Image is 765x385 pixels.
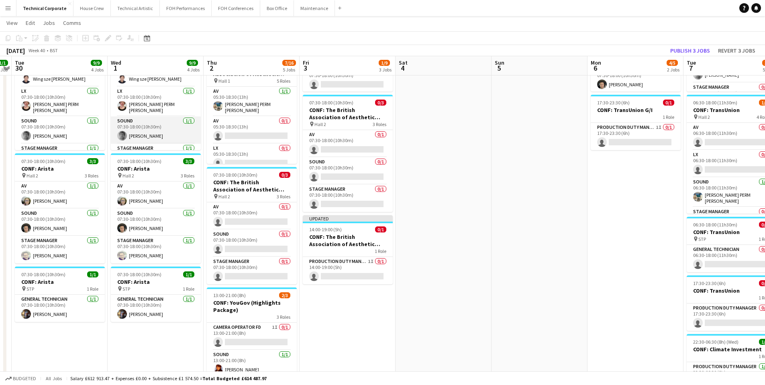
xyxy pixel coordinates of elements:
span: 1 Role [183,286,194,292]
span: 9/9 [91,60,102,66]
app-card-role: AV0/107:30-18:00 (10h30m) [207,202,297,230]
span: Hall 2 [122,173,134,179]
span: 3 Roles [277,194,290,200]
button: Budgeted [4,374,37,383]
app-card-role: AV1/107:30-18:00 (10h30m)[PERSON_NAME] [111,181,201,209]
span: 3/3 [87,158,98,164]
span: 13:00-21:00 (8h) [213,292,246,298]
app-job-card: 07:30-18:00 (10h30m)0/3CONF: The British Association of Aesthetic Plastic Surgeons Hall 23 RolesA... [207,167,297,284]
span: 07:30-18:00 (10h30m) [21,271,65,277]
span: STP [122,286,130,292]
span: Hall 2 [314,121,326,127]
span: Edit [26,19,35,26]
span: 06:30-18:00 (11h30m) [693,222,737,228]
span: 1/1 [87,271,98,277]
app-card-role: General Technician1/107:30-18:00 (10h30m)[PERSON_NAME] [15,295,105,322]
app-card-role: Sound1/107:30-18:00 (10h30m)[PERSON_NAME] [111,209,201,236]
span: 3 Roles [181,173,194,179]
app-card-role: LX0/107:30-18:00 (10h30m) [303,65,393,92]
app-card-role: Sound1/107:30-18:00 (10h30m)[PERSON_NAME] [111,116,201,144]
span: 6 [590,63,601,73]
div: 5 Jobs [283,67,296,73]
div: Updated [303,215,393,222]
a: Edit [22,18,38,28]
app-job-card: 07:30-18:00 (10h30m)3/3CONF: Arista Hall 23 RolesAV1/107:30-18:00 (10h30m)[PERSON_NAME]Sound1/107... [111,153,201,263]
span: 07:30-18:00 (10h30m) [117,158,161,164]
h3: CONF: Arista [111,165,201,172]
app-job-card: 07:30-18:00 (10h30m)0/3CONF: The British Association of Aesthetic Plastic Surgeons Hall 23 RolesA... [303,95,393,212]
span: Hall 1 [218,78,230,84]
span: 1 Role [663,114,674,120]
span: 2/3 [279,292,290,298]
app-card-role: AV1/105:30-18:30 (13h)[PERSON_NAME] PERM [PERSON_NAME] [207,87,297,116]
button: Box Office [260,0,294,16]
span: 7 [685,63,696,73]
span: Budgeted [13,376,36,381]
app-card-role: Sound0/107:30-18:00 (10h30m) [207,230,297,257]
div: 4 Jobs [187,67,200,73]
span: Hall 2 [218,194,230,200]
span: 7/16 [282,60,296,66]
span: 0/1 [375,226,386,232]
span: 3/3 [183,158,194,164]
app-card-role: AV0/107:30-18:00 (10h30m) [303,130,393,157]
span: Wed [111,59,121,66]
div: 07:30-18:00 (10h30m)4/4CONF: Arista Hall 14 RolesAV1/107:30-18:00 (10h30m)Wing sze [PERSON_NAME]L... [111,31,201,150]
span: 07:30-18:00 (10h30m) [21,158,65,164]
span: 07:30-18:00 (10h30m) [213,172,257,178]
app-card-role: Stage Manager0/107:30-18:00 (10h30m) [303,185,393,212]
app-job-card: 07:30-18:00 (10h30m)1/1CONF: Arista STP1 RoleGeneral Technician1/107:30-18:00 (10h30m)[PERSON_NAME] [111,267,201,322]
span: 1/9 [379,60,390,66]
span: Sun [495,59,504,66]
span: 17:30-23:30 (6h) [597,100,630,106]
app-card-role: LX1/107:30-18:00 (10h30m)[PERSON_NAME] PERM [PERSON_NAME] [15,87,105,116]
app-card-role: AV0/105:30-18:30 (13h) [207,116,297,144]
button: Publish 3 jobs [667,45,713,56]
div: BST [50,47,58,53]
button: Technical Artistic [111,0,160,16]
span: Hall 2 [698,114,710,120]
span: STP [27,286,34,292]
span: 0/1 [663,100,674,106]
app-card-role: Stage Manager1/107:30-18:00 (10h30m)[PERSON_NAME] [111,236,201,263]
app-card-role: Stage Manager1/1 [111,144,201,171]
span: 07:30-18:00 (10h30m) [117,271,161,277]
span: 4 [398,63,408,73]
span: 14:00-19:00 (5h) [309,226,342,232]
app-card-role: Production Duty Manager1I0/117:30-23:30 (6h) [591,123,681,150]
button: Maintenance [294,0,335,16]
span: Thu [207,59,217,66]
span: 1/1 [183,271,194,277]
span: Mon [591,59,601,66]
span: View [6,19,18,26]
span: 30 [14,63,24,73]
span: 1 Role [87,286,98,292]
app-job-card: 17:30-23:30 (6h)0/1CONF: TransUnion G/I1 RoleProduction Duty Manager1I0/117:30-23:30 (6h) [591,95,681,150]
app-card-role: Stage Manager1/107:30-18:00 (10h30m)[PERSON_NAME] [15,236,105,263]
span: Jobs [43,19,55,26]
span: 06:30-18:00 (11h30m) [693,100,737,106]
h3: CONF: YouGov (Highlights Package) [207,299,297,314]
span: 22:30-06:30 (8h) (Wed) [693,339,738,345]
app-card-role: Sound0/107:30-18:00 (10h30m) [303,157,393,185]
app-card-role: LX1/107:30-18:00 (10h30m)[PERSON_NAME] PERM [PERSON_NAME] [111,87,201,116]
app-job-card: 07:30-18:00 (10h30m)3/3CONF: Arista Hall 23 RolesAV1/107:30-18:00 (10h30m)[PERSON_NAME]Sound1/107... [15,153,105,263]
app-job-card: Updated05:30-18:30 (13h)1/5CONF: The British Association of Aesthetic Plastic Surgeons Hall 15 Ro... [207,45,297,164]
div: 2 Jobs [667,67,679,73]
span: 0/3 [375,100,386,106]
div: Updated14:00-19:00 (5h)0/1CONF: The British Association of Aesthetic Plastic Surgeons1 RoleProduc... [303,215,393,284]
app-card-role: AV1/107:30-18:00 (10h30m)[PERSON_NAME] [15,181,105,209]
div: 3 Jobs [379,67,392,73]
app-card-role: Stage Manager0/107:30-18:00 (10h30m) [207,257,297,284]
span: Tue [687,59,696,66]
app-card-role: Sound1/107:30-18:00 (10h30m)[PERSON_NAME] [591,65,681,92]
app-job-card: 07:30-18:00 (10h30m)4/4CONF: Arista Hall 14 RolesAV1/107:30-18:00 (10h30m)Wing sze [PERSON_NAME]L... [15,31,105,150]
h3: CONF: Arista [111,278,201,285]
